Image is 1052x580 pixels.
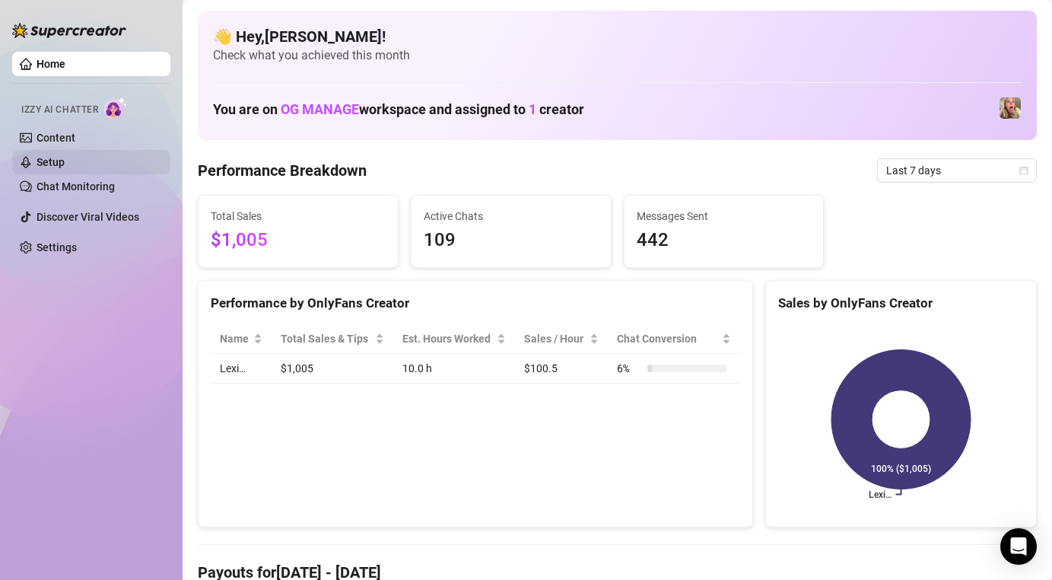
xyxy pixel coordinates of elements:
h4: 👋 Hey, [PERSON_NAME] ! [213,26,1022,47]
div: Performance by OnlyFans Creator [211,293,740,314]
td: $100.5 [515,354,607,384]
span: Active Chats [424,208,599,225]
img: Lexi [1000,97,1021,119]
th: Chat Conversion [608,324,740,354]
a: Home [37,58,65,70]
a: Content [37,132,75,144]
th: Total Sales & Tips [272,324,393,354]
h4: Performance Breakdown [198,160,367,181]
span: 6 % [617,360,641,377]
span: Name [220,330,250,347]
span: $1,005 [211,226,386,255]
img: AI Chatter [104,97,128,119]
text: Lexi… [869,489,891,500]
a: Setup [37,156,65,168]
span: OG MANAGE [281,101,359,117]
th: Name [211,324,272,354]
span: Last 7 days [886,159,1028,182]
span: calendar [1019,166,1028,175]
th: Sales / Hour [515,324,607,354]
a: Chat Monitoring [37,180,115,193]
h1: You are on workspace and assigned to creator [213,101,584,118]
span: Izzy AI Chatter [21,103,98,117]
span: Messages Sent [637,208,812,225]
span: Chat Conversion [617,330,719,347]
a: Settings [37,241,77,253]
td: $1,005 [272,354,393,384]
span: 109 [424,226,599,255]
div: Open Intercom Messenger [1000,528,1037,565]
td: Lexi… [211,354,272,384]
span: Check what you achieved this month [213,47,1022,64]
span: Total Sales [211,208,386,225]
a: Discover Viral Videos [37,211,139,223]
span: 1 [529,101,536,117]
div: Sales by OnlyFans Creator [778,293,1024,314]
img: logo-BBDzfeDw.svg [12,23,126,38]
span: Total Sales & Tips [281,330,372,347]
span: 442 [637,226,812,255]
td: 10.0 h [393,354,516,384]
span: Sales / Hour [524,330,586,347]
div: Est. Hours Worked [402,330,494,347]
